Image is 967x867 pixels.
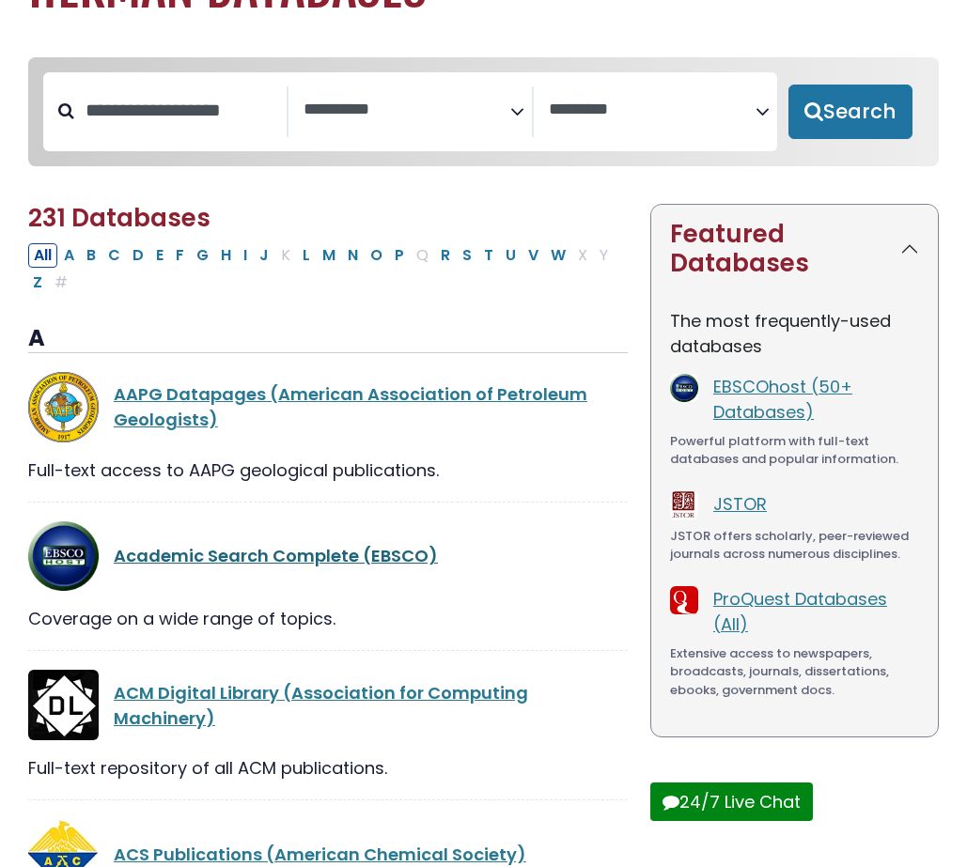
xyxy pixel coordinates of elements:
[549,101,756,120] textarea: Search
[651,205,938,293] button: Featured Databases
[150,243,169,268] button: Filter Results E
[28,242,616,293] div: Alpha-list to filter by first letter of database name
[304,101,510,120] textarea: Search
[713,492,767,516] a: JSTOR
[670,432,919,469] div: Powerful platform with full-text databases and popular information.
[670,308,919,359] p: The most frequently-used databases
[114,382,587,431] a: AAPG Datapages (American Association of Petroleum Geologists)
[478,243,499,268] button: Filter Results T
[27,271,48,295] button: Filter Results Z
[114,843,526,866] a: ACS Publications (American Chemical Society)
[127,243,149,268] button: Filter Results D
[114,681,528,730] a: ACM Digital Library (Association for Computing Machinery)
[457,243,477,268] button: Filter Results S
[114,544,438,567] a: Academic Search Complete (EBSCO)
[74,95,287,126] input: Search database by title or keyword
[670,644,919,700] div: Extensive access to newspapers, broadcasts, journals, dissertations, ebooks, government docs.
[389,243,410,268] button: Filter Results P
[238,243,253,268] button: Filter Results I
[254,243,274,268] button: Filter Results J
[713,587,887,636] a: ProQuest Databases (All)
[670,527,919,564] div: JSTOR offers scholarly, peer-reviewed journals across numerous disciplines.
[28,243,57,268] button: All
[28,57,939,166] nav: Search filters
[102,243,126,268] button: Filter Results C
[28,755,628,781] div: Full-text repository of all ACM publications.
[788,85,912,139] button: Submit for Search Results
[28,606,628,631] div: Coverage on a wide range of topics.
[58,243,80,268] button: Filter Results A
[545,243,571,268] button: Filter Results W
[435,243,456,268] button: Filter Results R
[81,243,101,268] button: Filter Results B
[500,243,522,268] button: Filter Results U
[713,375,852,424] a: EBSCOhost (50+ Databases)
[522,243,544,268] button: Filter Results V
[215,243,237,268] button: Filter Results H
[28,457,628,483] div: Full-text access to AAPG geological publications.
[28,325,628,353] h3: A
[297,243,316,268] button: Filter Results L
[650,782,813,821] button: 24/7 Live Chat
[28,201,211,235] span: 231 Databases
[170,243,190,268] button: Filter Results F
[342,243,364,268] button: Filter Results N
[191,243,214,268] button: Filter Results G
[317,243,341,268] button: Filter Results M
[365,243,388,268] button: Filter Results O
